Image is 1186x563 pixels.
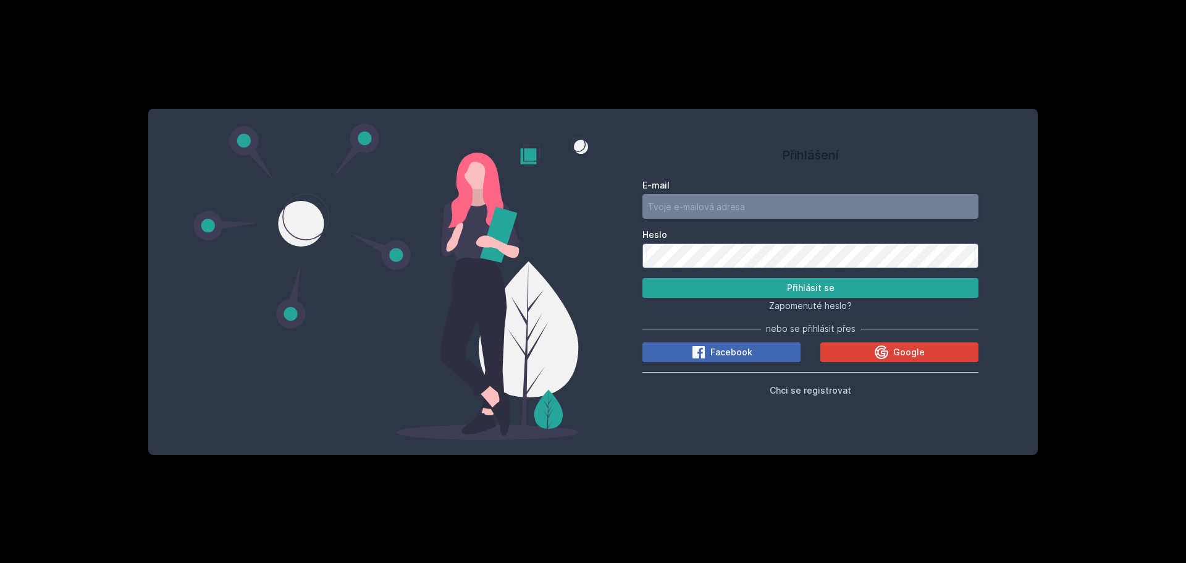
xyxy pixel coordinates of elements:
[642,229,978,241] label: Heslo
[820,342,978,362] button: Google
[710,346,752,358] span: Facebook
[770,385,851,396] span: Chci se registrovat
[642,278,978,298] button: Přihlásit se
[769,300,852,311] span: Zapomenuté heslo?
[642,179,978,192] label: E-mail
[642,342,801,362] button: Facebook
[893,346,925,358] span: Google
[642,146,978,164] h1: Přihlášení
[766,323,856,335] span: nebo se přihlásit přes
[770,383,851,397] button: Chci se registrovat
[642,194,978,219] input: Tvoje e-mailová adresa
